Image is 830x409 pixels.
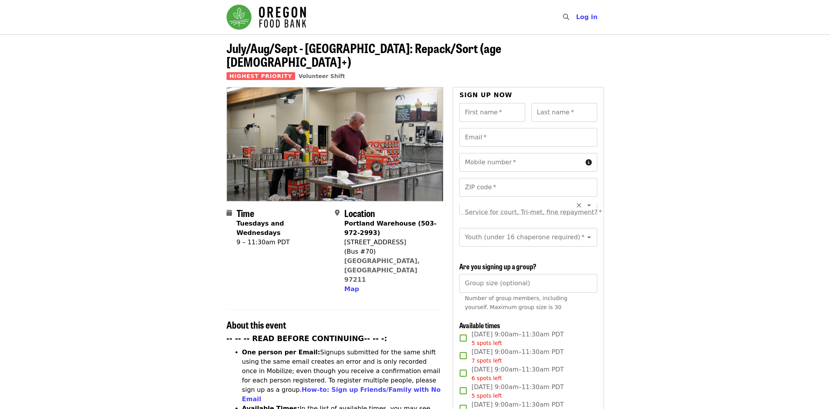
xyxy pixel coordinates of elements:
[227,318,286,331] span: About this event
[242,386,441,403] a: How-to: Sign up Friends/Family with No Email
[344,257,420,283] a: [GEOGRAPHIC_DATA], [GEOGRAPHIC_DATA] 97211
[242,348,444,404] li: Signups submitted for the same shift using the same email creates an error and is only recorded o...
[471,393,502,399] span: 5 spots left
[459,153,582,172] input: Mobile number
[471,347,564,365] span: [DATE] 9:00am–11:30am PDT
[237,238,329,247] div: 9 – 11:30am PDT
[459,274,597,293] input: [object Object]
[471,375,502,381] span: 6 spots left
[459,103,525,122] input: First name
[344,220,437,237] strong: Portland Warehouse (503-972-2993)
[576,13,597,21] span: Log in
[344,206,375,220] span: Location
[531,103,597,122] input: Last name
[563,13,569,21] i: search icon
[584,200,595,211] button: Open
[227,209,232,217] i: calendar icon
[227,72,296,80] span: Highest Priority
[573,200,584,211] button: Clear
[242,349,320,356] strong: One person per Email:
[471,330,564,347] span: [DATE] 9:00am–11:30am PDT
[459,91,512,99] span: Sign up now
[344,238,437,247] div: [STREET_ADDRESS]
[471,340,502,346] span: 5 spots left
[573,8,580,27] input: Search
[237,206,254,220] span: Time
[586,159,592,166] i: circle-info icon
[227,39,501,71] span: July/Aug/Sept - [GEOGRAPHIC_DATA]: Repack/Sort (age [DEMOGRAPHIC_DATA]+)
[459,128,597,147] input: Email
[471,365,564,382] span: [DATE] 9:00am–11:30am PDT
[237,220,284,237] strong: Tuesdays and Wednesdays
[471,357,502,364] span: 7 spots left
[227,5,306,30] img: Oregon Food Bank - Home
[584,232,595,243] button: Open
[471,382,564,400] span: [DATE] 9:00am–11:30am PDT
[227,87,443,201] img: July/Aug/Sept - Portland: Repack/Sort (age 16+) organized by Oregon Food Bank
[344,285,359,294] button: Map
[465,295,567,310] span: Number of group members, including yourself. Maximum group size is 30
[335,209,340,217] i: map-marker-alt icon
[459,178,597,197] input: ZIP code
[459,261,536,271] span: Are you signing up a group?
[227,334,387,343] strong: -- -- -- READ BEFORE CONTINUING-- -- -:
[570,9,603,25] button: Log in
[298,73,345,79] a: Volunteer Shift
[344,285,359,293] span: Map
[344,247,437,256] div: (Bus #70)
[459,320,500,330] span: Available times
